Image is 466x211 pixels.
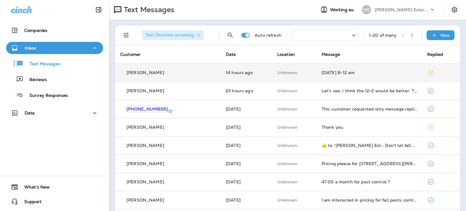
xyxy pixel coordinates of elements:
[6,57,103,70] button: Text Messages
[330,7,356,12] span: Working as:
[127,143,164,148] p: [PERSON_NAME]
[369,33,397,38] div: 1 - 20 of many
[6,73,103,86] button: Reviews
[441,33,450,38] p: New
[277,161,312,166] p: This customer does not have a last location and the phone number they messaged is not assigned to...
[322,143,417,148] div: ​👍​ to “ Mares Ext.: Don't let fall pests crash your season! Our Quarterly Pest Control blocks an...
[6,24,103,36] button: Companies
[449,4,460,15] button: Settings
[90,4,107,16] button: Collapse Sidebar
[226,70,268,75] p: Sep 22, 2025 06:24 PM
[120,52,141,57] span: Customer
[6,107,103,119] button: Data
[277,88,312,93] p: This customer does not have a last location and the phone number they messaged is not assigned to...
[127,161,164,166] p: [PERSON_NAME]
[23,77,47,83] p: Reviews
[322,70,417,75] div: November 24 8-12 am
[226,125,268,130] p: Sep 18, 2025 01:36 PM
[362,5,371,14] div: ME
[226,198,268,202] p: Sep 18, 2025 10:47 AM
[224,29,236,41] button: Search Messages
[226,179,268,184] p: Sep 18, 2025 10:50 AM
[24,61,60,67] p: Text Messages
[322,125,417,130] div: Thank you.
[6,89,103,101] button: Survey Responses
[18,199,42,206] span: Support
[24,28,47,33] p: Companies
[6,196,103,208] button: Support
[277,179,312,184] p: This customer does not have a last location and the phone number they messaged is not assigned to...
[277,107,312,111] p: This customer does not have a last location and the phone number they messaged is not assigned to...
[427,52,443,57] span: Replied
[277,70,312,75] p: This customer does not have a last location and the phone number they messaged is not assigned to...
[226,88,268,93] p: Sep 22, 2025 09:05 AM
[226,143,268,148] p: Sep 18, 2025 11:41 AM
[322,88,417,93] div: Let's see, I think the 12-2 would be better. Thank you
[322,107,417,111] div: This customer requested only message replies (no calls). Reply here or respond via your LSA dashb...
[127,125,164,130] p: [PERSON_NAME]
[142,30,204,40] div: Text Direction:Incoming
[322,52,340,57] span: Message
[226,161,268,166] p: Sep 18, 2025 11:35 AM
[127,70,164,75] p: [PERSON_NAME]
[255,33,282,38] p: Auto refresh
[127,179,164,184] p: [PERSON_NAME]
[375,7,429,12] p: [PERSON_NAME] Exterminating
[6,181,103,193] button: What's New
[127,198,164,202] p: [PERSON_NAME]
[277,143,312,148] p: This customer does not have a last location and the phone number they messaged is not assigned to...
[146,32,194,38] span: Text Direction : Incoming
[127,88,164,93] p: [PERSON_NAME]
[322,198,417,202] div: I am interested in pricing for fall pests control.
[277,125,312,130] p: This customer does not have a last location and the phone number they messaged is not assigned to...
[277,52,295,57] span: Location
[6,42,103,54] button: Inbox
[277,198,312,202] p: This customer does not have a last location and the phone number they messaged is not assigned to...
[226,52,236,57] span: Date
[127,106,168,112] span: [PHONE_NUMBER]
[120,29,132,41] button: Filters
[25,46,36,50] p: Inbox
[322,161,417,166] div: Pricing please for 11 Franklin Ln, Poquoson Va
[18,185,50,192] span: What's New
[23,93,68,99] p: Survey Responses
[121,5,174,14] p: Text Messages
[226,107,268,111] p: Sep 19, 2025 01:02 PM
[25,111,35,115] p: Data
[322,179,417,184] div: 47.00 a month for pest control ?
